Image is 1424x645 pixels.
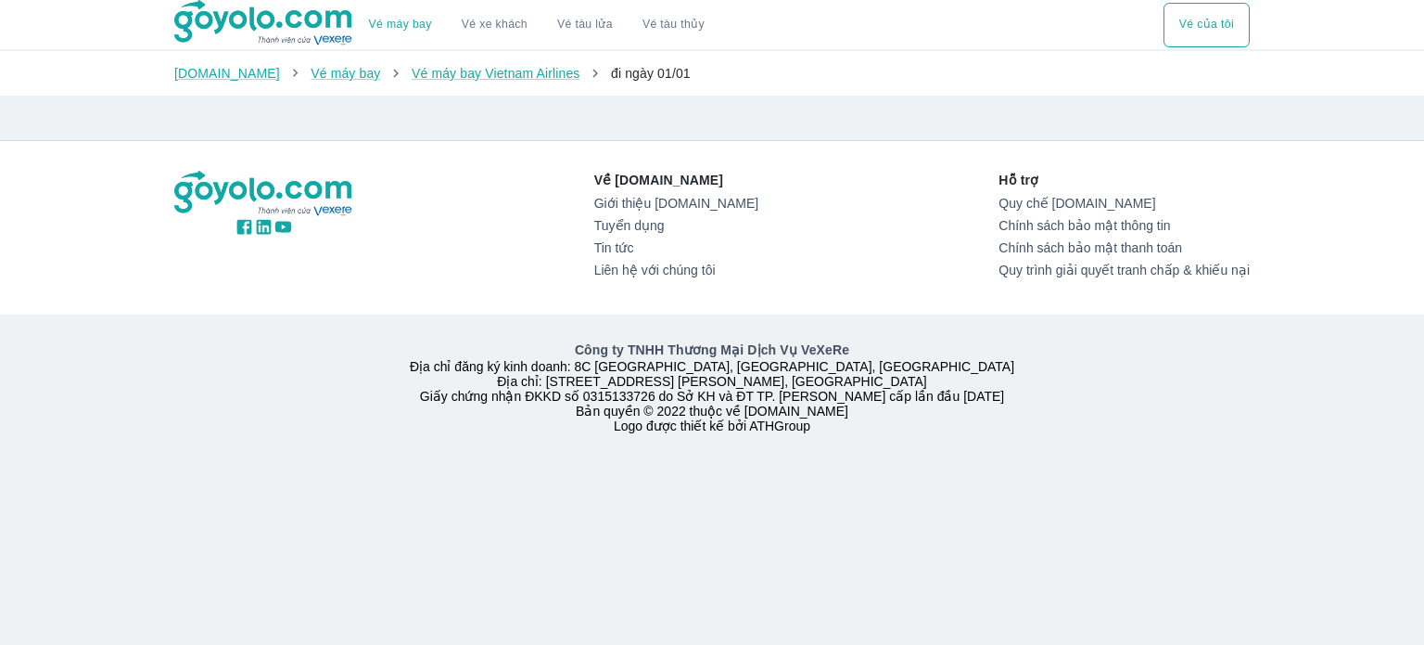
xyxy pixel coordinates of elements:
a: [DOMAIN_NAME] [174,66,280,81]
p: Hỗ trợ [998,171,1250,189]
a: Liên hệ với chúng tôi [594,263,758,277]
a: Vé xe khách [462,18,528,32]
a: Chính sách bảo mật thông tin [998,218,1250,233]
a: Vé tàu lửa [542,3,628,47]
div: Địa chỉ đăng ký kinh doanh: 8C [GEOGRAPHIC_DATA], [GEOGRAPHIC_DATA], [GEOGRAPHIC_DATA] Địa chỉ: [... [163,341,1261,433]
a: Vé máy bay [311,66,380,81]
div: choose transportation mode [1163,3,1250,47]
button: Vé của tôi [1163,3,1250,47]
a: Tuyển dụng [594,218,758,233]
p: Về [DOMAIN_NAME] [594,171,758,189]
a: Vé máy bay Vietnam Airlines [412,66,580,81]
a: Quy chế [DOMAIN_NAME] [998,196,1250,211]
span: đi ngày 01/01 [611,66,691,81]
a: Giới thiệu [DOMAIN_NAME] [594,196,758,211]
div: choose transportation mode [354,3,719,47]
a: Vé máy bay [369,18,432,32]
nav: breadcrumb [174,64,1250,83]
p: Công ty TNHH Thương Mại Dịch Vụ VeXeRe [178,341,1246,359]
a: Chính sách bảo mật thanh toán [998,240,1250,255]
a: Tin tức [594,240,758,255]
a: Quy trình giải quyết tranh chấp & khiếu nại [998,263,1250,277]
button: Vé tàu thủy [628,3,719,47]
img: logo [174,171,354,217]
